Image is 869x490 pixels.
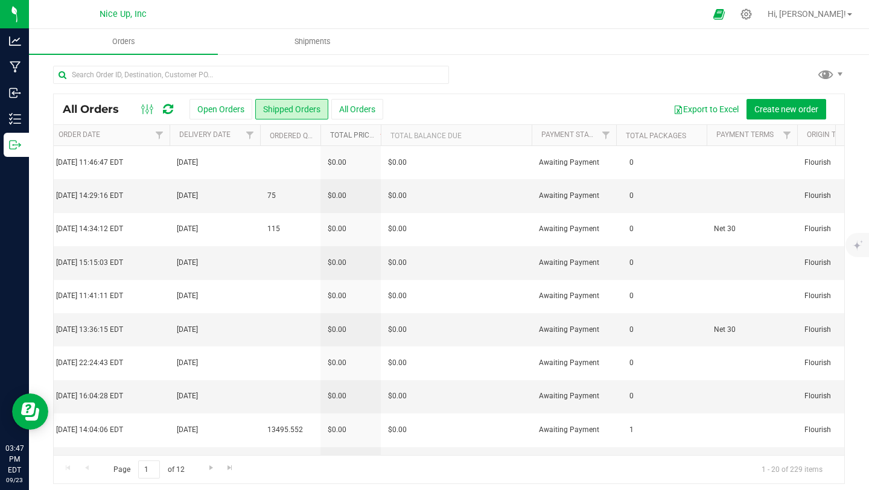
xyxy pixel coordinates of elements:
span: $0.00 [388,390,407,402]
span: Awaiting Payment [539,290,609,302]
inline-svg: Analytics [9,35,21,47]
span: [DATE] [177,190,198,202]
a: Ordered qty [270,132,316,140]
span: $0.00 [328,223,346,235]
span: 0 [623,354,640,372]
inline-svg: Outbound [9,139,21,151]
span: 0 [623,187,640,205]
span: Hi, [PERSON_NAME]! [768,9,846,19]
span: Awaiting Payment [539,257,609,269]
span: 13495.552 [267,424,303,436]
a: Total Price [330,131,387,139]
span: $0.00 [388,257,407,269]
span: Net 30 [714,223,790,235]
span: Page of 12 [103,460,194,479]
span: Open Ecommerce Menu [705,2,733,26]
span: [DATE] 11:41:11 EDT [56,290,123,302]
span: 115 [267,223,280,235]
a: Filter [596,125,616,145]
a: Go to the last page [221,460,239,477]
span: [DATE] [177,390,198,402]
span: $0.00 [388,357,407,369]
button: Export to Excel [666,99,746,119]
span: $0.00 [328,324,346,336]
span: 0 [623,154,640,171]
button: Open Orders [189,99,252,119]
span: 0 [623,254,640,272]
span: 0 [623,321,640,339]
a: Orders [29,29,218,54]
button: Create new order [746,99,826,119]
span: $0.00 [388,190,407,202]
span: Awaiting Payment [539,190,609,202]
span: Create new order [754,104,818,114]
span: $0.00 [388,223,407,235]
button: All Orders [331,99,383,119]
span: 1 - 20 of 229 items [752,460,832,479]
span: $0.00 [328,424,346,436]
span: 0 [623,220,640,238]
span: $0.00 [328,157,346,168]
span: Awaiting Payment [539,390,609,402]
span: $0.00 [328,390,346,402]
inline-svg: Inventory [9,113,21,125]
span: Awaiting Payment [539,424,609,436]
span: [DATE] [177,424,198,436]
span: Awaiting Payment [539,157,609,168]
span: [DATE] 15:15:03 EDT [56,257,123,269]
a: Shipments [218,29,407,54]
inline-svg: Inbound [9,87,21,99]
span: $0.00 [328,257,346,269]
span: [DATE] [177,290,198,302]
span: Orders [96,36,151,47]
a: Origin Type [807,130,849,139]
p: 03:47 PM EDT [5,443,24,476]
span: Awaiting Payment [539,357,609,369]
span: 75 [267,190,276,202]
span: $0.00 [328,190,346,202]
span: [DATE] 14:29:16 EDT [56,190,123,202]
span: 0 [623,387,640,405]
div: Manage settings [739,8,754,20]
input: Search Order ID, Destination, Customer PO... [53,66,449,84]
a: Delivery Date [179,130,231,139]
span: [DATE] [177,157,198,168]
button: Shipped Orders [255,99,328,119]
span: Awaiting Payment [539,324,609,336]
p: 09/23 [5,476,24,485]
span: $0.00 [388,424,407,436]
a: Filter [240,125,260,145]
th: Total Balance Due [381,125,532,146]
span: Shipments [278,36,347,47]
inline-svg: Manufacturing [9,61,21,73]
span: [DATE] 14:34:12 EDT [56,223,123,235]
span: [DATE] 14:04:06 EDT [56,424,123,436]
a: Payment Status [541,130,602,139]
span: $0.00 [328,290,346,302]
a: Payment Terms [716,130,774,139]
span: $0.00 [388,324,407,336]
span: [DATE] [177,257,198,269]
a: Total Packages [626,132,686,140]
span: 0 [623,287,640,305]
span: $0.00 [388,157,407,168]
iframe: Resource center [12,393,48,430]
span: Awaiting Payment [539,223,609,235]
a: Go to the next page [202,460,220,477]
span: Net 30 [714,324,790,336]
a: Filter [150,125,170,145]
span: All Orders [63,103,131,116]
span: [DATE] [177,357,198,369]
span: Nice Up, Inc [100,9,147,19]
span: [DATE] 22:24:43 EDT [56,357,123,369]
span: $0.00 [388,290,407,302]
a: Filter [777,125,797,145]
a: Order Date [59,130,100,139]
span: [DATE] 11:46:47 EDT [56,157,123,168]
span: [DATE] 13:36:15 EDT [56,324,123,336]
input: 1 [138,460,160,479]
span: 1 [623,421,640,439]
span: [DATE] 16:04:28 EDT [56,390,123,402]
span: $0.00 [328,357,346,369]
span: [DATE] [177,324,198,336]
